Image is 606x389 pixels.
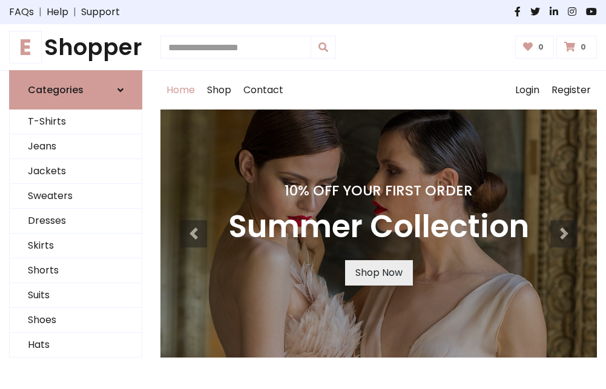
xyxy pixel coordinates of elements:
a: Register [545,71,597,110]
a: Home [160,71,201,110]
span: | [68,5,81,19]
a: 0 [515,36,555,59]
a: Contact [237,71,289,110]
span: 0 [535,42,547,53]
a: Suits [10,283,142,308]
span: | [34,5,47,19]
a: Jackets [10,159,142,184]
h4: 10% Off Your First Order [228,182,529,199]
h3: Summer Collection [228,209,529,246]
a: Sweaters [10,184,142,209]
a: 0 [556,36,597,59]
a: Hats [10,333,142,358]
a: Help [47,5,68,19]
span: 0 [578,42,589,53]
a: T-Shirts [10,110,142,134]
h6: Categories [28,84,84,96]
a: FAQs [9,5,34,19]
a: Support [81,5,120,19]
h1: Shopper [9,34,142,60]
a: Shoes [10,308,142,333]
a: EShopper [9,34,142,60]
span: E [9,31,42,64]
a: Shorts [10,258,142,283]
a: Shop [201,71,237,110]
a: Shop Now [345,260,413,286]
a: Login [509,71,545,110]
a: Categories [9,70,142,110]
a: Skirts [10,234,142,258]
a: Jeans [10,134,142,159]
a: Dresses [10,209,142,234]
